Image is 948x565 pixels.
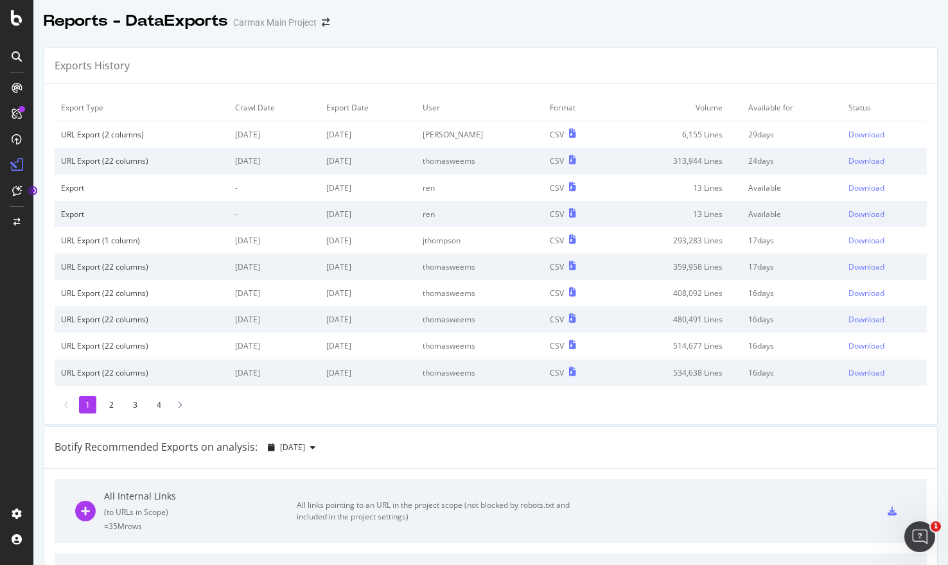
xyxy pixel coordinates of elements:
[742,360,842,386] td: 16 days
[848,129,884,140] div: Download
[748,209,836,220] div: Available
[61,288,222,299] div: URL Export (22 columns)
[416,121,543,148] td: [PERSON_NAME]
[550,340,564,351] div: CSV
[848,288,884,299] div: Download
[416,94,543,121] td: User
[127,396,144,413] li: 3
[550,182,564,193] div: CSV
[848,261,884,272] div: Download
[320,280,416,306] td: [DATE]
[742,121,842,148] td: 29 days
[320,94,416,121] td: Export Date
[742,306,842,333] td: 16 days
[611,280,742,306] td: 408,092 Lines
[322,18,329,27] div: arrow-right-arrow-left
[61,261,222,272] div: URL Export (22 columns)
[550,209,564,220] div: CSV
[848,367,884,378] div: Download
[611,227,742,254] td: 293,283 Lines
[61,129,222,140] div: URL Export (2 columns)
[229,280,320,306] td: [DATE]
[848,288,920,299] a: Download
[848,182,884,193] div: Download
[229,333,320,359] td: [DATE]
[842,94,927,121] td: Status
[320,333,416,359] td: [DATE]
[416,306,543,333] td: thomasweems
[104,507,297,517] div: ( to URLs in Scope )
[280,442,305,453] span: 2025 Aug. 31st
[416,360,543,386] td: thomasweems
[263,437,320,458] button: [DATE]
[742,280,842,306] td: 16 days
[229,360,320,386] td: [DATE]
[61,209,222,220] div: Export
[61,340,222,351] div: URL Export (22 columns)
[44,10,228,32] div: Reports - DataExports
[320,227,416,254] td: [DATE]
[320,360,416,386] td: [DATE]
[848,182,920,193] a: Download
[848,209,884,220] div: Download
[931,521,941,532] span: 1
[742,94,842,121] td: Available for
[229,254,320,280] td: [DATE]
[848,314,920,325] a: Download
[611,333,742,359] td: 514,677 Lines
[229,94,320,121] td: Crawl Date
[550,367,564,378] div: CSV
[233,16,317,29] div: Carmax Main Project
[229,148,320,174] td: [DATE]
[848,367,920,378] a: Download
[611,306,742,333] td: 480,491 Lines
[416,227,543,254] td: jthompson
[748,182,836,193] div: Available
[848,314,884,325] div: Download
[550,155,564,166] div: CSV
[320,201,416,227] td: [DATE]
[229,201,320,227] td: -
[550,314,564,325] div: CSV
[104,521,297,532] div: = 35M rows
[550,261,564,272] div: CSV
[55,94,229,121] td: Export Type
[229,121,320,148] td: [DATE]
[742,148,842,174] td: 24 days
[611,94,742,121] td: Volume
[79,396,96,413] li: 1
[61,367,222,378] div: URL Export (22 columns)
[550,235,564,246] div: CSV
[742,254,842,280] td: 17 days
[320,121,416,148] td: [DATE]
[550,288,564,299] div: CSV
[320,148,416,174] td: [DATE]
[103,396,120,413] li: 2
[150,396,168,413] li: 4
[848,235,920,246] a: Download
[848,261,920,272] a: Download
[55,440,258,455] div: Botify Recommended Exports on analysis:
[416,333,543,359] td: thomasweems
[104,490,297,503] div: All Internal Links
[416,148,543,174] td: thomasweems
[320,175,416,201] td: [DATE]
[61,155,222,166] div: URL Export (22 columns)
[61,314,222,325] div: URL Export (22 columns)
[611,254,742,280] td: 359,958 Lines
[611,148,742,174] td: 313,944 Lines
[229,306,320,333] td: [DATE]
[848,235,884,246] div: Download
[742,333,842,359] td: 16 days
[611,121,742,148] td: 6,155 Lines
[61,182,222,193] div: Export
[742,227,842,254] td: 17 days
[848,155,884,166] div: Download
[550,129,564,140] div: CSV
[229,175,320,201] td: -
[416,254,543,280] td: thomasweems
[848,209,920,220] a: Download
[416,201,543,227] td: ren
[611,175,742,201] td: 13 Lines
[904,521,935,552] iframe: Intercom live chat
